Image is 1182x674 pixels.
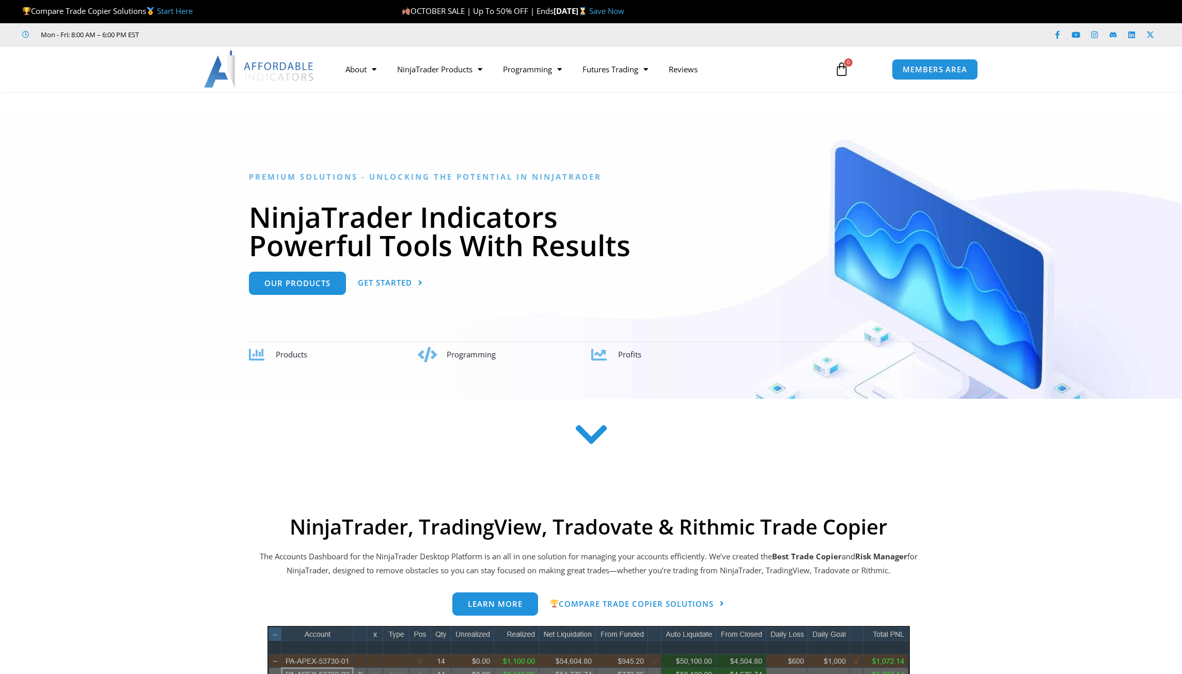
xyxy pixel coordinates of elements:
span: Products [276,349,307,359]
a: NinjaTrader Products [387,57,493,81]
a: Futures Trading [572,57,658,81]
a: Start Here [157,6,193,16]
span: Get Started [358,279,412,287]
span: 0 [844,58,853,67]
span: MEMBERS AREA [903,66,967,73]
span: Mon - Fri: 8:00 AM – 6:00 PM EST [38,28,139,41]
span: Profits [618,349,641,359]
h6: Premium Solutions - Unlocking the Potential in NinjaTrader [249,172,933,182]
img: 🍂 [402,7,410,15]
span: Compare Trade Copier Solutions [550,600,714,608]
span: Our Products [264,279,330,287]
a: Reviews [658,57,708,81]
a: MEMBERS AREA [892,59,978,80]
span: Programming [447,349,496,359]
a: Save Now [589,6,624,16]
b: Best Trade Copier [772,551,842,561]
img: 🏆 [550,600,558,607]
img: 🥇 [147,7,154,15]
a: Our Products [249,272,346,295]
img: ⌛ [579,7,587,15]
span: Compare Trade Copier Solutions [22,6,193,16]
a: About [335,57,387,81]
a: 🏆Compare Trade Copier Solutions [550,592,724,616]
h2: NinjaTrader, TradingView, Tradovate & Rithmic Trade Copier [258,514,919,539]
a: Learn more [452,592,538,616]
a: Programming [493,57,572,81]
strong: [DATE] [554,6,589,16]
nav: Menu [335,57,823,81]
a: 0 [819,54,864,84]
img: 🏆 [23,7,30,15]
iframe: Customer reviews powered by Trustpilot [153,29,308,40]
span: OCTOBER SALE | Up To 50% OFF | Ends [402,6,554,16]
h1: NinjaTrader Indicators Powerful Tools With Results [249,202,933,259]
a: Get Started [358,272,423,295]
strong: Risk Manager [855,551,907,561]
span: Learn more [468,600,523,608]
img: LogoAI | Affordable Indicators – NinjaTrader [204,51,315,88]
p: The Accounts Dashboard for the NinjaTrader Desktop Platform is an all in one solution for managin... [258,550,919,578]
